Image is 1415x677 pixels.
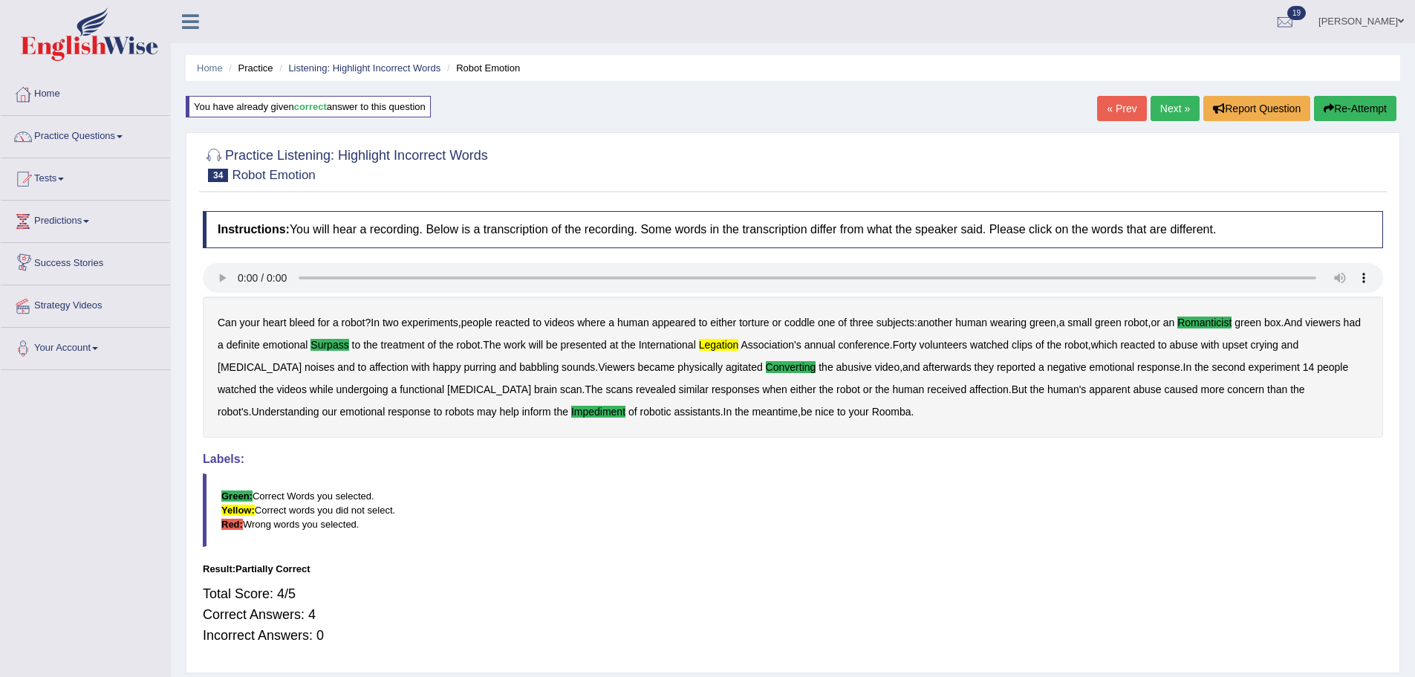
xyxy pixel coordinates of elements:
b: to [352,339,361,351]
b: clips [1012,339,1032,351]
b: response [1137,361,1180,373]
b: robot [1064,339,1088,351]
b: inform [522,406,551,418]
b: undergoing [336,383,388,395]
b: green [1095,317,1122,328]
b: of [628,406,637,418]
a: Strategy Videos [1,285,170,323]
b: a [1038,361,1044,373]
b: And [1284,317,1302,328]
b: box [1264,317,1281,328]
b: definite [227,339,260,351]
b: when [762,383,787,395]
b: more [1201,383,1225,395]
b: coddle [784,317,815,328]
b: the [621,339,635,351]
b: and [499,361,516,373]
b: robot [1125,317,1148,328]
b: and [337,361,354,373]
b: second [1212,361,1246,373]
b: or [772,317,781,328]
b: emotional [263,339,308,351]
b: or [1151,317,1159,328]
b: emotional [340,406,386,418]
h2: Practice Listening: Highlight Incorrect Words [203,145,488,182]
b: Viewers [598,361,635,373]
b: videos [544,317,574,328]
b: robot [456,339,480,351]
b: robots [445,406,474,418]
b: three [850,317,874,328]
a: Predictions [1,201,170,238]
b: subjects [876,317,914,328]
b: meantime [752,406,798,418]
b: experiments [402,317,458,328]
b: functional [400,383,444,395]
b: affection [969,383,1009,395]
b: heart [263,317,287,328]
b: [MEDICAL_DATA] [447,383,531,395]
b: an [1163,317,1175,328]
b: experiment [1249,361,1300,373]
b: to [358,361,367,373]
b: help [499,406,518,418]
b: your [849,406,869,418]
a: Listening: Highlight Incorrect Words [288,62,440,74]
b: human's [1047,383,1086,395]
b: for [318,317,330,328]
b: the [1030,383,1044,395]
b: But [1012,383,1027,395]
b: while [310,383,334,395]
b: the [1194,361,1209,373]
b: crying [1251,339,1278,351]
b: happy [433,361,461,373]
h4: You will hear a recording. Below is a transcription of the recording. Some words in the transcrip... [203,211,1383,248]
b: International [639,339,696,351]
b: watched [970,339,1009,351]
li: Practice [225,61,273,75]
b: In [371,317,380,328]
b: which [1091,339,1118,351]
b: the [363,339,377,351]
b: the [259,383,273,395]
b: Understanding [251,406,319,418]
b: may [477,406,496,418]
b: either [790,383,816,395]
b: and [1281,339,1298,351]
b: legation [699,339,739,351]
b: concern [1227,383,1264,395]
b: abusive [836,361,872,373]
b: emotional [1090,361,1135,373]
b: romanticist [1177,317,1232,328]
b: with [412,361,430,373]
b: our [322,406,336,418]
b: revealed [636,383,676,395]
b: a [1059,317,1065,328]
b: Forty [893,339,917,351]
b: be [546,339,558,351]
b: Instructions: [218,223,290,236]
b: conference [839,339,890,351]
b: appeared [652,317,696,328]
b: watched [218,383,256,395]
b: purring [464,361,497,373]
b: human [955,317,987,328]
b: and [902,361,920,373]
b: Yellow: [221,505,255,516]
b: received [927,383,966,395]
b: to [533,317,541,328]
b: another [917,317,952,328]
b: robot [836,383,860,395]
a: Home [1,74,170,111]
b: your [240,317,260,328]
b: surpass [310,339,348,351]
b: green [1235,317,1261,328]
b: converting [766,361,816,373]
b: where [577,317,605,328]
b: upset [1222,339,1247,351]
li: Robot Emotion [443,61,520,75]
b: of [1035,339,1044,351]
b: Red: [221,519,243,530]
b: small [1067,317,1092,328]
div: Total Score: 4/5 Correct Answers: 4 Incorrect Answers: 0 [203,576,1383,653]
